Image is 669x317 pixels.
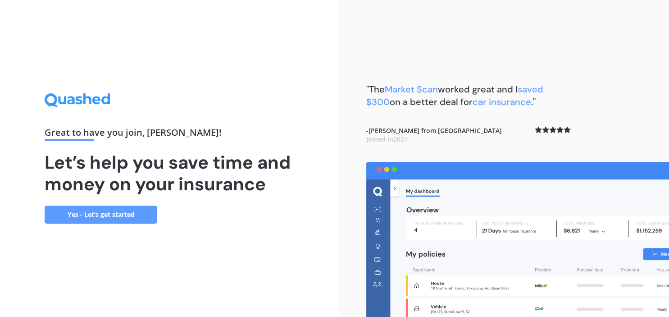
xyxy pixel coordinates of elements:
[366,83,543,108] span: saved $300
[45,128,294,141] div: Great to have you join , [PERSON_NAME] !
[366,126,502,144] b: - [PERSON_NAME] from [GEOGRAPHIC_DATA]
[385,83,438,95] span: Market Scan
[45,206,157,224] a: Yes - Let’s get started
[366,83,543,108] b: "The worked great and I on a better deal for ."
[473,96,531,108] span: car insurance
[45,152,294,195] h1: Let’s help you save time and money on your insurance
[366,135,408,143] span: Joined in 2021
